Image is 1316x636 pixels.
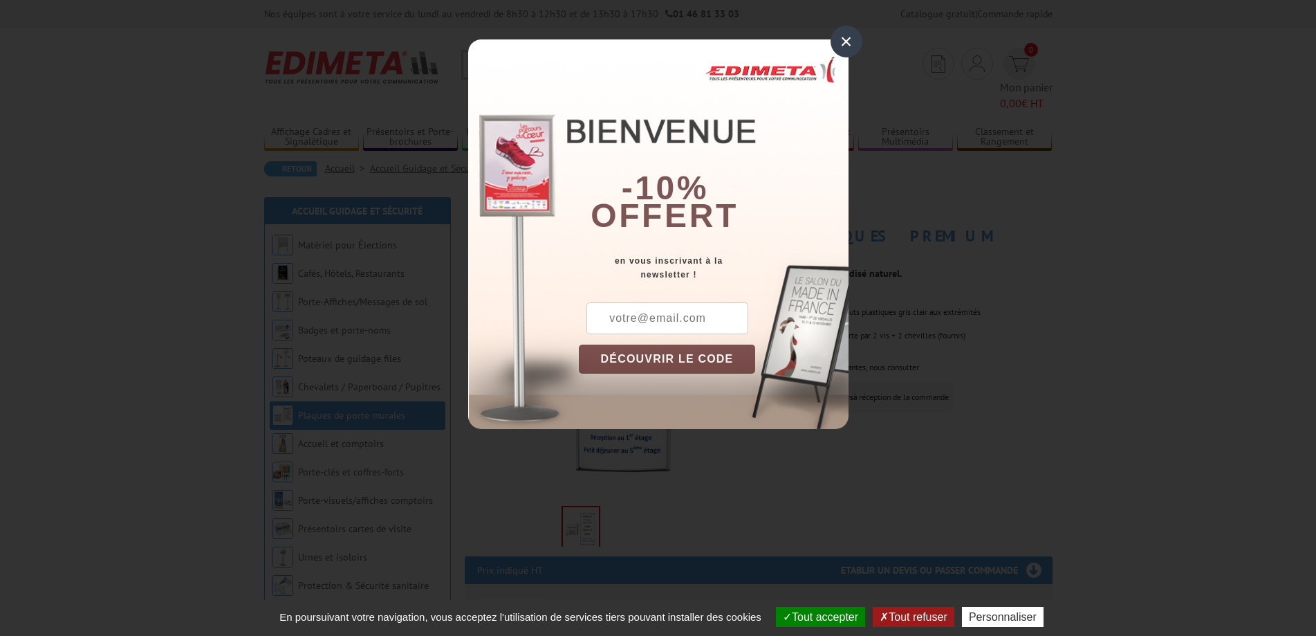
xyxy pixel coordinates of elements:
div: en vous inscrivant à la newsletter ! [579,254,849,282]
button: Tout refuser [873,607,954,627]
span: En poursuivant votre navigation, vous acceptez l'utilisation de services tiers pouvant installer ... [272,611,768,623]
input: votre@email.com [586,302,748,334]
button: DÉCOUVRIR LE CODE [579,345,756,374]
b: -10% [622,170,709,206]
button: Tout accepter [776,607,865,627]
button: Personnaliser (fenêtre modale) [962,607,1044,627]
font: offert [591,197,739,234]
div: × [831,26,862,57]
